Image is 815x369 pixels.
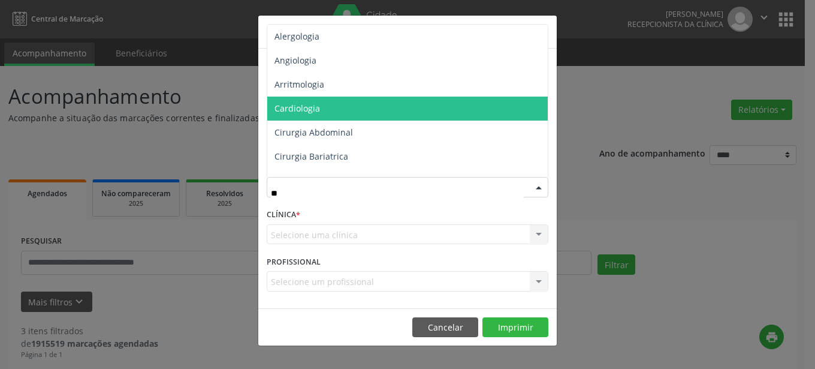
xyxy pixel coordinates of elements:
[533,16,557,45] button: Close
[267,206,300,224] label: CLÍNICA
[274,103,320,114] span: Cardiologia
[274,175,380,186] span: Cirurgia Cabeça e Pescoço
[482,317,548,338] button: Imprimir
[274,55,316,66] span: Angiologia
[274,79,324,90] span: Arritmologia
[274,31,319,42] span: Alergologia
[267,24,404,40] h5: Relatório de agendamentos
[274,127,353,138] span: Cirurgia Abdominal
[274,151,348,162] span: Cirurgia Bariatrica
[267,253,321,271] label: PROFISSIONAL
[412,317,478,338] button: Cancelar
